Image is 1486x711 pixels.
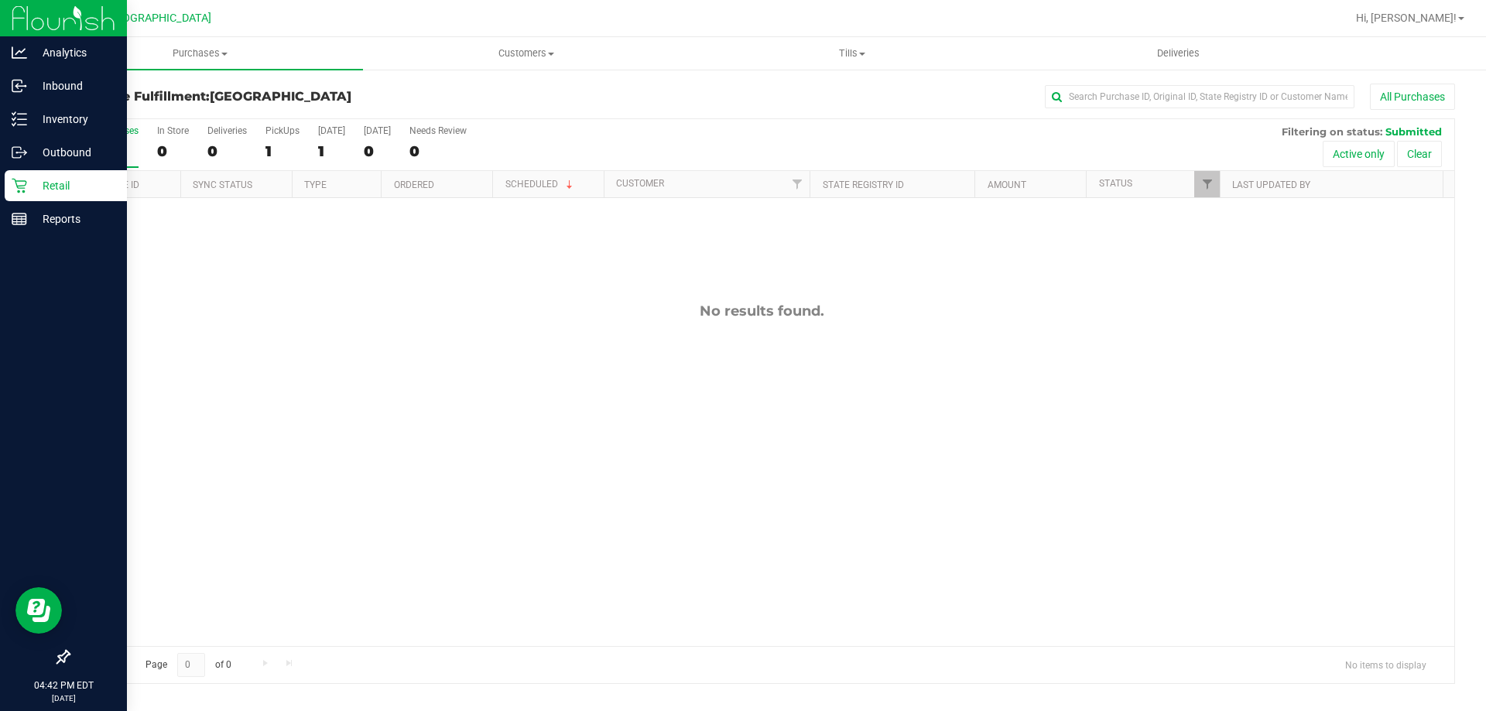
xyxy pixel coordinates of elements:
a: Type [304,179,327,190]
div: Deliveries [207,125,247,136]
span: Page of 0 [132,653,244,677]
a: Filter [784,171,810,197]
p: [DATE] [7,692,120,704]
span: Customers [364,46,688,60]
a: Status [1099,178,1132,189]
span: Hi, [PERSON_NAME]! [1356,12,1457,24]
span: Submitted [1385,125,1442,138]
div: 1 [318,142,345,160]
div: 0 [157,142,189,160]
div: Needs Review [409,125,467,136]
span: [GEOGRAPHIC_DATA] [210,89,351,104]
p: Outbound [27,143,120,162]
a: Amount [988,179,1026,190]
p: Analytics [27,43,120,62]
p: Retail [27,176,120,195]
span: Tills [690,46,1014,60]
div: 0 [364,142,391,160]
span: [GEOGRAPHIC_DATA] [105,12,211,25]
inline-svg: Inbound [12,78,27,94]
span: No items to display [1333,653,1439,676]
button: Clear [1397,141,1442,167]
button: All Purchases [1370,84,1455,110]
a: Tills [689,37,1015,70]
inline-svg: Outbound [12,145,27,160]
p: 04:42 PM EDT [7,679,120,692]
div: 0 [207,142,247,160]
a: Purchases [37,37,363,70]
p: Reports [27,210,120,228]
a: Scheduled [505,179,576,190]
inline-svg: Inventory [12,111,27,127]
div: 0 [409,142,467,160]
iframe: Resource center [15,587,62,634]
div: No results found. [69,303,1454,320]
a: Customer [616,178,664,189]
a: Deliveries [1015,37,1341,70]
a: State Registry ID [823,179,904,190]
button: Active only [1323,141,1395,167]
div: PickUps [265,125,300,136]
div: In Store [157,125,189,136]
inline-svg: Reports [12,211,27,227]
inline-svg: Retail [12,178,27,193]
span: Deliveries [1136,46,1221,60]
div: [DATE] [318,125,345,136]
span: Filtering on status: [1282,125,1382,138]
a: Filter [1194,171,1220,197]
a: Customers [363,37,689,70]
div: [DATE] [364,125,391,136]
h3: Purchase Fulfillment: [68,90,530,104]
span: Purchases [37,46,363,60]
inline-svg: Analytics [12,45,27,60]
a: Last Updated By [1232,179,1310,190]
a: Sync Status [193,179,252,190]
a: Ordered [394,179,434,190]
p: Inbound [27,77,120,95]
div: 1 [265,142,300,160]
p: Inventory [27,110,120,128]
input: Search Purchase ID, Original ID, State Registry ID or Customer Name... [1045,85,1354,108]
